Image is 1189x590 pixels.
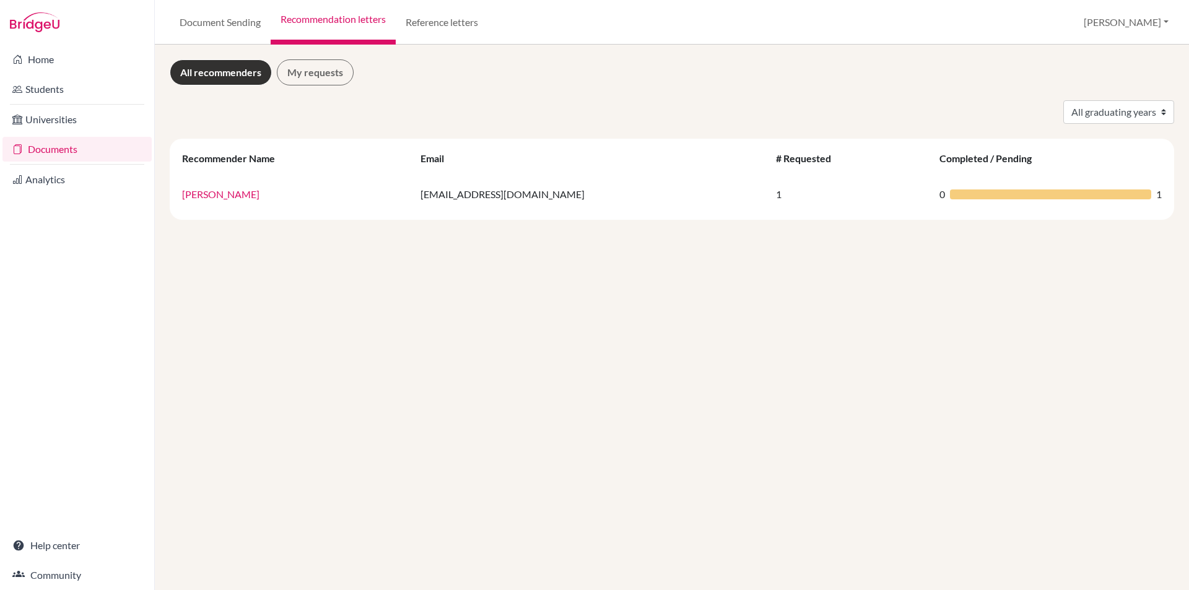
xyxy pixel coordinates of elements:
[769,173,932,215] td: 1
[939,187,945,202] span: 0
[2,47,152,72] a: Home
[420,152,456,164] div: Email
[939,152,1044,164] div: Completed / Pending
[2,137,152,162] a: Documents
[1078,11,1174,34] button: [PERSON_NAME]
[182,188,259,200] a: [PERSON_NAME]
[2,563,152,588] a: Community
[170,59,272,85] a: All recommenders
[277,59,354,85] a: My requests
[2,107,152,132] a: Universities
[182,152,287,164] div: Recommender Name
[776,152,843,164] div: # Requested
[413,173,769,215] td: [EMAIL_ADDRESS][DOMAIN_NAME]
[2,167,152,192] a: Analytics
[1156,187,1162,202] span: 1
[10,12,59,32] img: Bridge-U
[2,77,152,102] a: Students
[2,533,152,558] a: Help center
